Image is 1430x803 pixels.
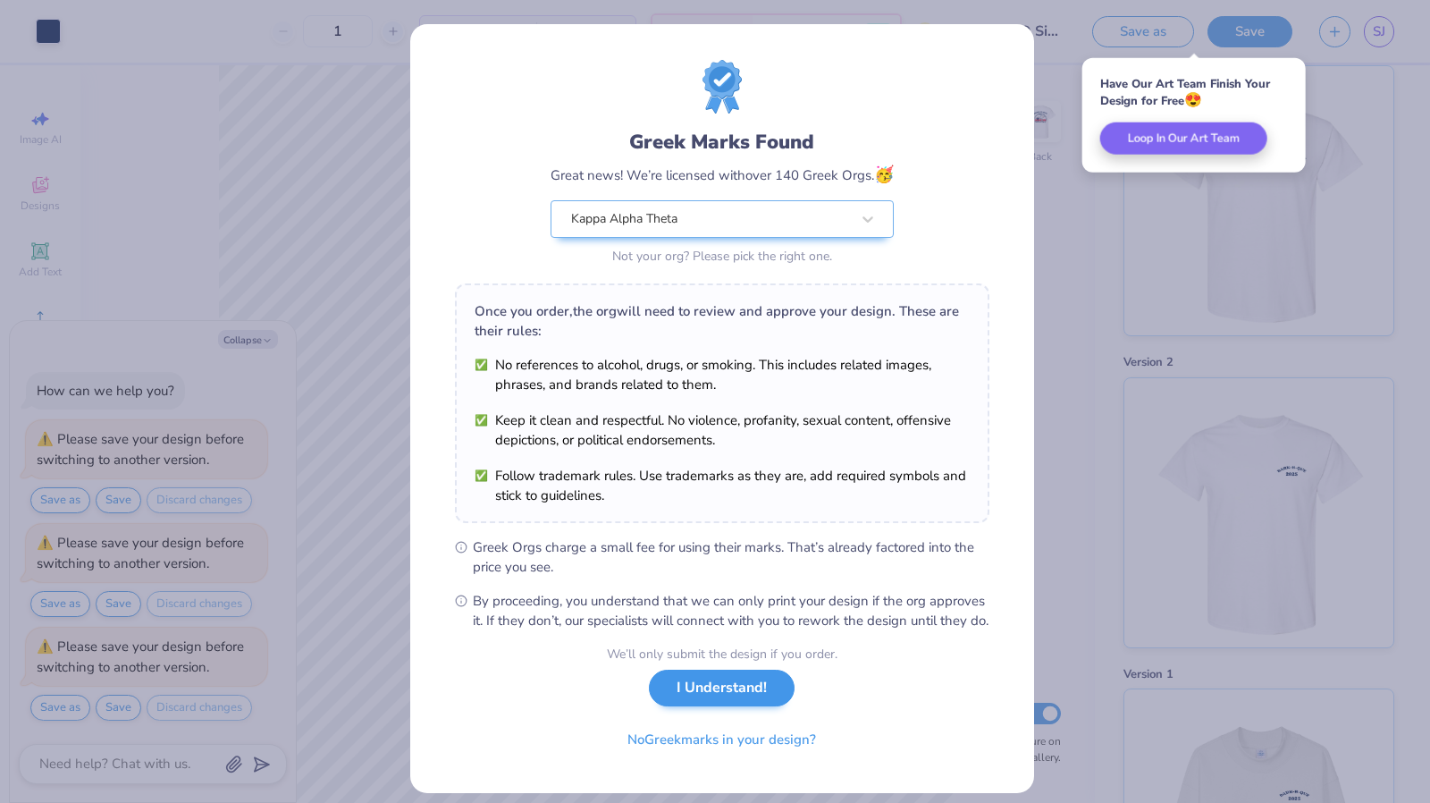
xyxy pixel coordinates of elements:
[612,722,831,758] button: NoGreekmarks in your design?
[551,163,894,187] div: Great news! We’re licensed with over 140 Greek Orgs.
[475,410,970,450] li: Keep it clean and respectful. No violence, profanity, sexual content, offensive depictions, or po...
[1184,90,1202,110] span: 😍
[475,355,970,394] li: No references to alcohol, drugs, or smoking. This includes related images, phrases, and brands re...
[473,591,989,630] span: By proceeding, you understand that we can only print your design if the org approves it. If they ...
[473,537,989,577] span: Greek Orgs charge a small fee for using their marks. That’s already factored into the price you see.
[1100,123,1267,155] button: Loop In Our Art Team
[551,128,894,156] div: Greek Marks Found
[607,645,837,664] div: We’ll only submit the design if you order.
[551,247,894,266] div: Not your org? Please pick the right one.
[475,301,970,341] div: Once you order, the org will need to review and approve your design. These are their rules:
[1100,76,1288,109] div: Have Our Art Team Finish Your Design for Free
[649,670,795,706] button: I Understand!
[874,164,894,185] span: 🥳
[475,466,970,505] li: Follow trademark rules. Use trademarks as they are, add required symbols and stick to guidelines.
[702,60,742,114] img: license-marks-badge.png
